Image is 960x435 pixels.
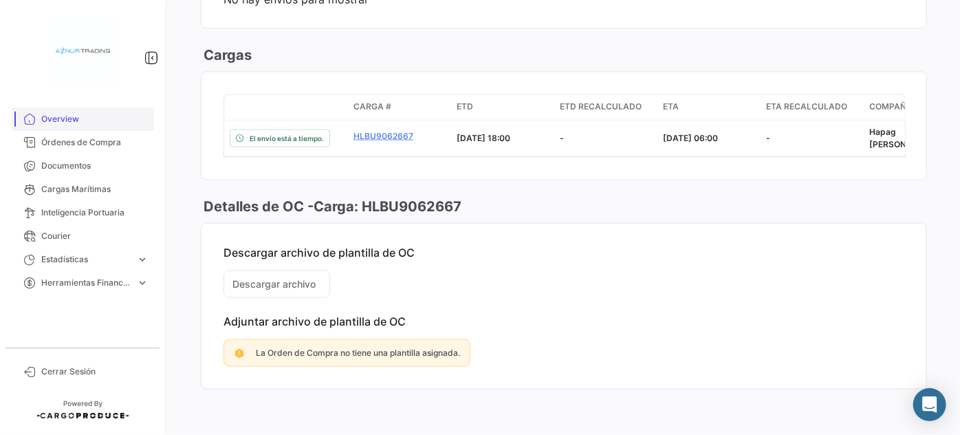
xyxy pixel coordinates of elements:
[41,136,149,149] span: Órdenes de Compra
[348,95,451,120] datatable-header-cell: Carga #
[560,133,564,143] span: -
[136,277,149,289] span: expand_more
[11,154,154,178] a: Documentos
[11,224,154,248] a: Courier
[256,348,460,358] span: La Orden de Compra no tiene una plantilla asignada.
[11,178,154,201] a: Cargas Marítimas
[41,183,149,195] span: Cargas Marítimas
[11,107,154,131] a: Overview
[223,246,904,259] p: Descargar archivo de plantilla de OC
[457,133,510,143] span: [DATE] 18:00
[41,277,131,289] span: Herramientas Financieras
[11,201,154,224] a: Inteligencia Portuaria
[554,95,657,120] datatable-header-cell: ETD Recalculado
[657,95,761,120] datatable-header-cell: ETA
[869,100,953,113] span: Compañía naviera
[869,127,939,149] span: Hapag Lloyd
[560,100,642,113] span: ETD Recalculado
[41,230,149,242] span: Courier
[201,197,461,216] h3: Detalles de OC - Carga: HLBU9062667
[41,253,131,266] span: Estadísticas
[913,388,946,421] div: Abrir Intercom Messenger
[451,95,554,120] datatable-header-cell: ETD
[663,133,718,143] span: [DATE] 06:00
[353,130,446,142] a: HLBU9062667
[41,113,149,125] span: Overview
[663,100,679,113] span: ETA
[41,365,149,378] span: Cerrar Sesión
[766,100,847,113] span: ETA Recalculado
[48,17,117,85] img: 9d357a8e-6a88-4fc8-ab7a-d5292b65c0f9.png
[250,133,324,144] span: El envío está a tiempo.
[41,160,149,172] span: Documentos
[223,315,904,328] p: Adjuntar archivo de plantilla de OC
[201,45,252,65] h3: Cargas
[136,253,149,266] span: expand_more
[11,131,154,154] a: Órdenes de Compra
[761,95,864,120] datatable-header-cell: ETA Recalculado
[457,100,473,113] span: ETD
[353,100,391,113] span: Carga #
[41,206,149,219] span: Inteligencia Portuaria
[766,133,770,143] span: -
